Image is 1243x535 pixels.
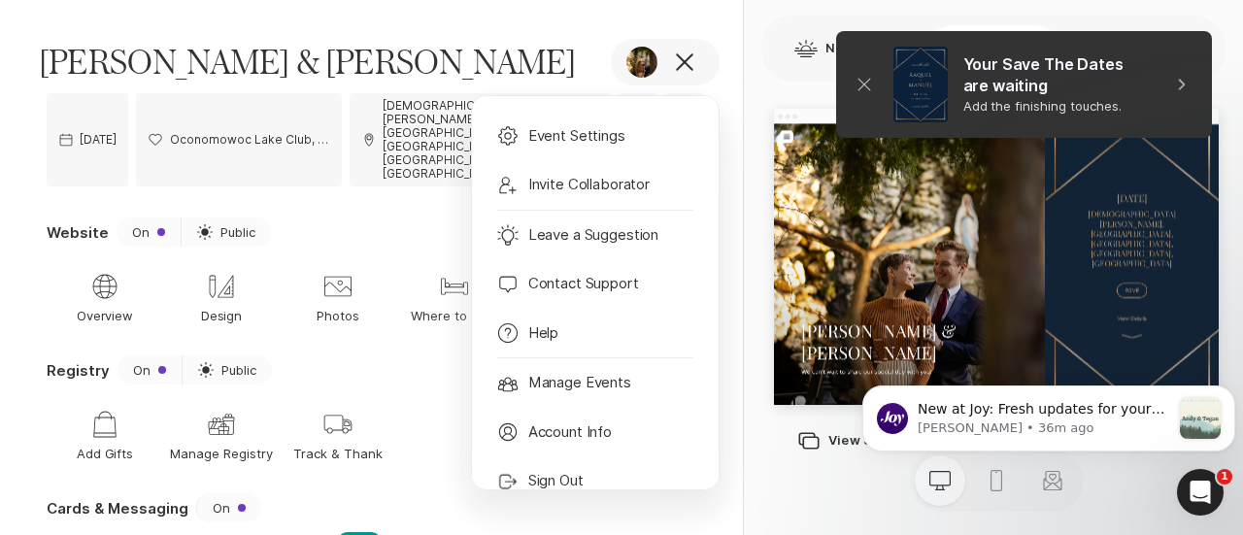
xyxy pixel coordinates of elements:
[528,322,558,345] p: Help
[118,355,182,385] button: On
[117,217,181,247] button: On
[136,93,341,186] a: Oconomowoc Lake Club, [STREET_ADDRESS]
[487,456,703,506] a: Sign Out
[963,97,1150,115] p: Add the finishing touches.
[439,271,470,302] div: Where to Stay
[350,93,611,186] a: [DEMOGRAPHIC_DATA][PERSON_NAME], [GEOGRAPHIC_DATA], [GEOGRAPHIC_DATA], [GEOGRAPHIC_DATA], [GEOGRA...
[487,358,703,408] a: Manage Events
[528,421,612,444] p: Account Info
[77,445,134,462] p: Add Gifts
[47,93,128,186] a: [DATE]
[196,493,261,522] button: On
[626,47,657,78] img: Event Photo
[317,307,359,324] p: Photos
[163,392,280,478] a: Manage Registry
[929,25,1058,72] button: Website
[528,224,658,247] p: Leave a Suggestion
[322,271,353,302] div: Photos
[322,409,353,440] div: Track & Thank
[797,429,890,452] div: View Site
[47,498,188,518] p: Cards & Messaging
[665,93,704,186] a: Preview website
[619,93,657,186] button: Share event information
[487,112,703,161] a: Event Settings
[77,307,134,324] p: Overview
[280,392,396,478] a: Track & Thank
[19,19,60,60] button: Menu
[1177,469,1224,516] iframe: Intercom live chat
[181,217,271,247] a: Public
[293,445,383,462] p: Track & Thank
[220,223,255,241] span: Public
[893,47,948,122] img: printSaveTheDate
[201,307,243,324] p: Design
[528,125,625,148] p: Event Settings
[47,392,163,478] a: Add Gifts
[182,355,272,385] button: Public
[170,133,330,147] p: Oconomowoc Lake Club, 4668 Lake Club Cir, Oconomowoc, WI 53066, USA
[170,445,273,462] p: Manage Registry
[1070,25,1216,72] button: Invitations
[47,360,110,381] p: Registry
[206,409,237,440] div: Manage Registry
[47,222,109,243] p: Website
[411,307,498,324] p: Where to Stay
[221,363,256,378] span: Public
[528,470,584,492] p: Sign Out
[39,42,576,83] span: [PERSON_NAME] & [PERSON_NAME]
[280,254,396,340] a: Photos
[528,174,650,196] p: Invite Collaborator
[396,254,513,340] a: Where to Stay
[528,372,631,394] p: Manage Events
[163,254,280,340] a: Design
[487,408,703,457] a: Account Info
[855,347,1243,483] iframe: Intercom notifications message
[963,54,1150,97] p: Your Save The Dates are waiting
[47,254,163,340] a: Overview
[89,271,120,302] div: Overview
[487,309,703,358] a: Help
[80,133,117,147] span: [DATE]
[89,409,120,440] div: Add Gifts
[528,273,639,295] p: Contact Support
[1217,469,1232,485] span: 1
[206,271,237,302] div: Design
[771,25,919,72] button: Next Steps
